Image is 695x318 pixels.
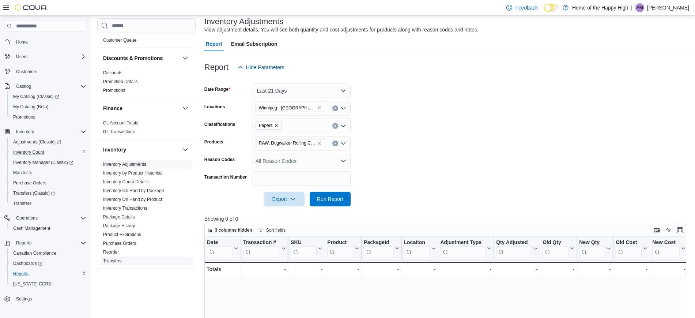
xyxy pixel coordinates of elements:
a: [US_STATE] CCRS [10,280,54,288]
span: Catalog [13,82,86,91]
div: Transaction # [243,239,280,246]
a: My Catalog (Classic) [10,92,62,101]
span: My Catalog (Beta) [10,102,86,111]
div: Product [327,239,353,258]
span: RAW, Dogwalker Rolling Cones, 70/30mm [256,139,325,147]
span: Customers [13,67,86,76]
label: Classifications [204,121,235,127]
button: Promotions [7,112,89,122]
button: SKU [291,239,322,258]
div: Location [404,239,430,258]
span: [US_STATE] CCRS [13,281,51,287]
a: Promotion Details [103,79,138,84]
span: Cash Management [13,225,50,231]
span: Manifests [13,170,32,176]
a: Inventory Count Details [103,179,149,184]
div: - [440,265,491,274]
span: Customers [16,69,37,75]
div: New Qty [579,239,605,246]
button: Operations [13,214,41,222]
span: Manifests [10,168,86,177]
button: Discounts & Promotions [181,54,190,63]
button: Cash Management [7,223,89,233]
span: Operations [16,215,38,221]
button: Open list of options [340,141,346,146]
a: Transfers (Classic) [10,189,58,198]
span: Reports [13,271,29,277]
div: Old Cost [616,239,642,258]
span: Canadian Compliance [13,250,56,256]
span: Winnipeg - [GEOGRAPHIC_DATA] - The Joint [259,104,316,112]
span: My Catalog (Beta) [13,104,49,110]
a: Inventory Adjustments [103,162,146,167]
span: Dashboards [13,261,42,266]
button: Inventory [103,146,180,153]
a: Inventory Transactions [103,206,147,211]
a: Inventory On Hand by Product [103,197,162,202]
span: Purchase Orders [103,240,136,246]
button: Operations [1,213,89,223]
button: New Qty [579,239,611,258]
button: Canadian Compliance [7,248,89,258]
a: Customer Queue [103,38,136,43]
a: Transfers [103,258,121,263]
span: Customer Queue [103,37,136,43]
div: - [327,265,359,274]
div: Package URL [364,239,393,258]
div: Transaction Url [243,239,280,258]
button: PackageId [364,239,399,258]
button: Last 21 Days [253,83,351,98]
button: Adjustment Type [440,239,491,258]
a: Cash Management [10,224,53,233]
a: My Catalog (Classic) [7,91,89,102]
div: SKU URL [291,239,317,258]
a: Adjustments (Classic) [7,137,89,147]
button: Old Cost [616,239,647,258]
button: Remove RAW, Dogwalker Rolling Cones, 70/30mm from selection in this group [317,141,322,145]
a: Reports [10,269,31,278]
a: Inventory Manager (Classic) [7,157,89,168]
button: Users [1,52,89,62]
button: Transaction # [243,239,286,258]
button: Clear input [332,105,338,111]
button: Discounts & Promotions [103,55,180,62]
span: Purchase Orders [13,180,46,186]
span: Reports [16,240,31,246]
span: My Catalog (Classic) [13,94,59,100]
span: AM [637,3,643,12]
button: Product [327,239,359,258]
div: New Qty [579,239,605,258]
button: Inventory [13,127,37,136]
button: Reports [13,239,34,247]
button: Clear input [332,141,338,146]
span: Papers [256,121,282,130]
span: Transfers [103,258,121,264]
input: Dark Mode [544,4,559,12]
span: Inventory On Hand by Product [103,197,162,202]
a: Package History [103,223,135,228]
div: - [243,265,286,274]
button: Inventory Count [7,147,89,157]
button: Display options [664,226,673,235]
span: Home [13,37,86,46]
div: Adjustment Type [440,239,486,246]
button: Hide Parameters [234,60,287,75]
img: Cova [15,4,48,11]
div: Customer [97,36,196,48]
div: Qty Adjusted [496,239,532,258]
span: Adjustments (Classic) [10,138,86,146]
button: Date [207,239,238,258]
a: My Catalog (Beta) [10,102,52,111]
span: Users [16,54,27,60]
span: Inventory Manager (Classic) [10,158,86,167]
span: Reports [13,239,86,247]
a: Promotions [103,88,125,93]
span: Package Details [103,214,135,220]
span: Users [13,52,86,61]
a: Discounts [103,70,122,75]
a: Transfers (Classic) [7,188,89,198]
label: Locations [204,104,225,110]
span: Inventory Count [13,149,44,155]
div: - [616,265,647,274]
